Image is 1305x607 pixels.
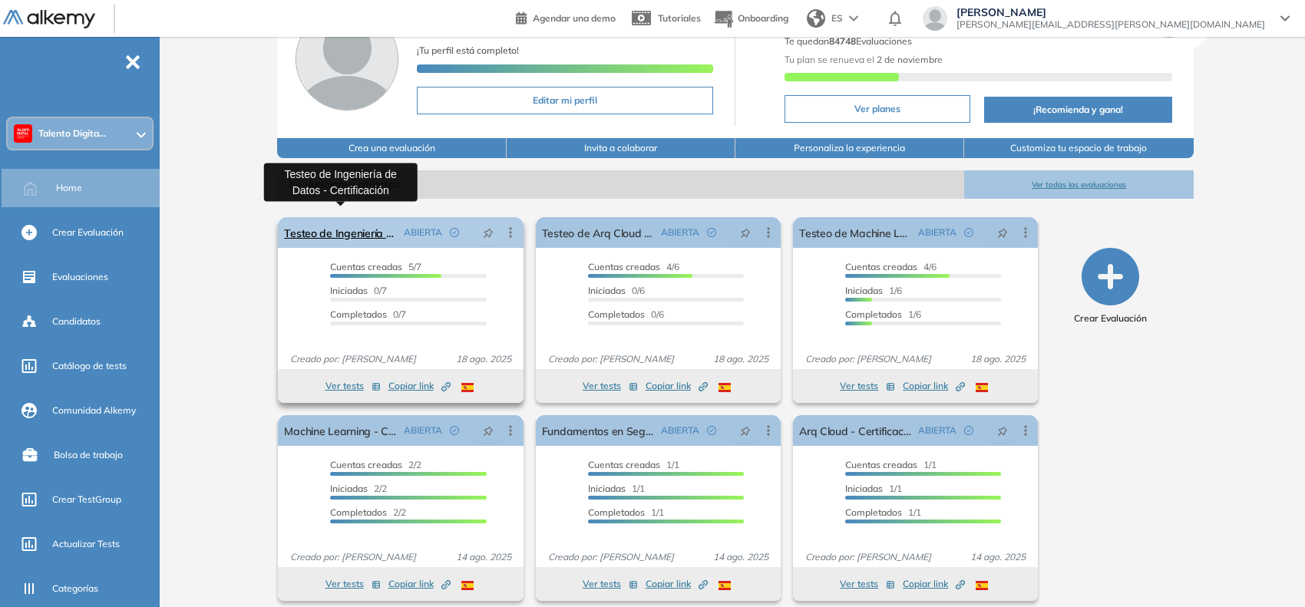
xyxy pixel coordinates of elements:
span: Iniciadas [588,285,626,296]
img: ESP [719,581,731,590]
span: pushpin [997,226,1008,239]
span: Copiar link [903,577,965,591]
span: Onboarding [738,12,788,24]
span: check-circle [707,426,716,435]
span: Catálogo de tests [52,359,127,373]
span: Tutoriales [658,12,701,24]
span: pushpin [483,226,494,239]
span: Copiar link [388,379,451,393]
span: Iniciadas [330,483,368,494]
a: Testeo de Machine Learning - Certificación [799,217,912,248]
span: Completados [330,308,387,320]
span: Completados [845,506,902,518]
span: Creado por: [PERSON_NAME] [284,352,422,366]
span: Home [56,181,82,195]
span: 1/6 [845,285,902,296]
span: Creado por: [PERSON_NAME] [799,352,937,366]
a: Machine Learning - Certificación [284,415,397,446]
span: 18 ago. 2025 [964,352,1032,366]
img: ESP [461,581,474,590]
img: ESP [976,581,988,590]
span: Cuentas creadas [588,261,660,272]
span: check-circle [964,426,973,435]
span: Candidatos [52,315,101,328]
span: Cuentas creadas [330,261,402,272]
span: Iniciadas [845,285,883,296]
span: Categorías [52,582,98,595]
span: ABIERTA [661,226,699,239]
button: Ver tests [840,377,895,395]
span: 1/1 [845,483,902,494]
span: 18 ago. 2025 [450,352,517,366]
span: Te quedan Evaluaciones [785,35,912,47]
button: Crear Evaluación [1074,248,1147,325]
span: 0/6 [588,308,664,320]
button: Copiar link [646,377,708,395]
span: Talento Digita... [38,127,106,140]
a: Agendar una demo [516,8,616,26]
img: arrow [849,15,858,21]
span: Crear TestGroup [52,493,121,506]
button: Customiza tu espacio de trabajo [964,138,1193,158]
span: 2/2 [330,506,406,518]
button: ¡Recomienda y gana! [984,97,1172,123]
span: ABIERTA [918,424,956,437]
span: ES [831,12,843,25]
span: 0/7 [330,308,406,320]
span: 0/7 [330,285,387,296]
span: Evaluaciones [52,270,108,284]
button: Personaliza la experiencia [735,138,964,158]
span: 1/1 [588,506,664,518]
span: Cuentas creadas [588,459,660,470]
span: 18 ago. 2025 [707,352,775,366]
button: pushpin [471,220,505,245]
span: 4/6 [588,261,679,272]
button: Editar mi perfil [417,87,713,114]
b: 84748 [829,35,856,47]
span: Actualizar Tests [52,537,120,551]
button: Invita a colaborar [507,138,735,158]
a: Arq Cloud - Certificación [799,415,912,446]
a: Fundamentos en Seguridad - Certificación [542,415,655,446]
img: Foto de perfil [296,8,398,111]
span: pushpin [740,226,751,239]
span: 1/6 [845,308,921,320]
button: pushpin [471,418,505,443]
span: Copiar link [646,577,708,591]
button: Crea una evaluación [277,138,506,158]
span: pushpin [483,424,494,437]
button: Ver tests [325,377,381,395]
span: 1/1 [588,459,679,470]
span: Completados [845,308,902,320]
img: ESP [719,383,731,392]
span: 0/6 [588,285,645,296]
span: Creado por: [PERSON_NAME] [542,550,680,564]
span: Completados [588,506,645,518]
span: Creado por: [PERSON_NAME] [284,550,422,564]
span: Comunidad Alkemy [52,404,136,417]
a: Testeo de Ingeniería de Datos - Certificación [284,217,397,248]
span: Completados [330,506,387,518]
button: pushpin [728,220,762,245]
span: Cuentas creadas [845,261,917,272]
button: Copiar link [388,575,451,593]
span: ABIERTA [404,424,442,437]
span: check-circle [964,228,973,237]
span: 5/7 [330,261,421,272]
span: ABIERTA [404,226,442,239]
span: check-circle [707,228,716,237]
button: Onboarding [713,2,788,35]
span: ABIERTA [918,226,956,239]
button: Copiar link [646,575,708,593]
span: 14 ago. 2025 [707,550,775,564]
span: Iniciadas [845,483,883,494]
span: Cuentas creadas [845,459,917,470]
span: Evaluaciones abiertas [277,170,964,199]
button: pushpin [728,418,762,443]
span: [PERSON_NAME] [417,18,544,38]
button: Ver tests [583,377,638,395]
button: Copiar link [388,377,451,395]
img: https://assets.alkemy.org/workspaces/620/d203e0be-08f6-444b-9eae-a92d815a506f.png [17,127,29,140]
span: ¡Tu perfil está completo! [417,45,519,56]
button: Copiar link [903,575,965,593]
